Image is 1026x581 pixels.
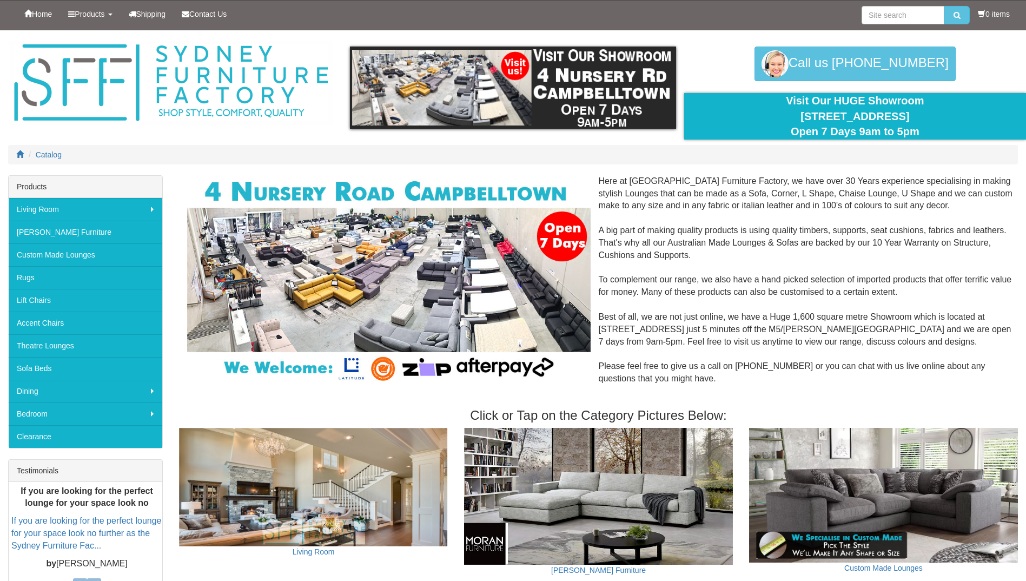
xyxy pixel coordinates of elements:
[9,357,162,380] a: Sofa Beds
[21,486,153,508] b: If you are looking for the perfect lounge for your space look no
[293,547,335,556] a: Living Room
[179,175,1018,398] div: Here at [GEOGRAPHIC_DATA] Furniture Factory, we have over 30 Years experience specialising in mak...
[978,9,1010,19] li: 0 items
[9,402,162,425] a: Bedroom
[9,198,162,221] a: Living Room
[9,334,162,357] a: Theatre Lounges
[179,408,1018,422] h3: Click or Tap on the Category Pictures Below:
[36,150,62,159] a: Catalog
[862,6,944,24] input: Site search
[9,312,162,334] a: Accent Chairs
[9,243,162,266] a: Custom Made Lounges
[136,10,166,18] span: Shipping
[16,1,60,28] a: Home
[11,517,162,551] a: If you are looking for the perfect lounge for your space look no further as the Sydney Furniture ...
[9,221,162,243] a: [PERSON_NAME] Furniture
[174,1,235,28] a: Contact Us
[60,1,120,28] a: Products
[11,558,162,570] p: [PERSON_NAME]
[179,428,448,546] img: Living Room
[9,460,162,482] div: Testimonials
[46,559,56,568] b: by
[121,1,174,28] a: Shipping
[9,425,162,448] a: Clearance
[9,266,162,289] a: Rugs
[464,428,733,564] img: Moran Furniture
[844,564,923,572] a: Custom Made Lounges
[189,10,227,18] span: Contact Us
[9,176,162,198] div: Products
[187,175,590,385] img: Corner Modular Lounges
[32,10,52,18] span: Home
[9,289,162,312] a: Lift Chairs
[551,566,646,575] a: [PERSON_NAME] Furniture
[9,41,333,125] img: Sydney Furniture Factory
[9,380,162,402] a: Dining
[749,428,1018,562] img: Custom Made Lounges
[75,10,104,18] span: Products
[350,47,676,129] img: showroom.gif
[692,93,1018,140] div: Visit Our HUGE Showroom [STREET_ADDRESS] Open 7 Days 9am to 5pm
